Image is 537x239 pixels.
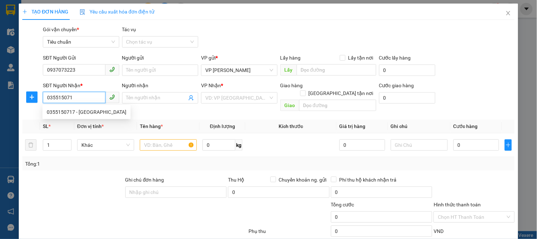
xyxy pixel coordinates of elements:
[297,64,376,76] input: Dọc đường
[306,89,376,97] span: [GEOGRAPHIC_DATA] tận nơi
[505,139,512,151] button: plus
[280,83,303,88] span: Giao hàng
[188,95,194,101] span: user-add
[22,9,27,14] span: plus
[47,37,115,47] span: Tiêu chuẩn
[43,82,119,89] div: SĐT Người Nhận
[201,54,277,62] div: VP gửi
[42,106,131,118] div: 0355150717 - Vũ Quang
[299,100,376,111] input: Dọc đường
[391,139,448,151] input: Ghi Chú
[43,123,48,129] span: SL
[434,228,444,234] span: VND
[81,140,130,150] span: Khác
[25,139,36,151] button: delete
[122,82,198,89] div: Người nhận
[505,10,511,16] span: close
[27,94,37,100] span: plus
[26,91,38,103] button: plus
[47,108,126,116] div: 0355150717 - [GEOGRAPHIC_DATA]
[331,202,354,207] span: Tổng cước
[80,9,154,15] span: Yêu cầu xuất hóa đơn điện tử
[339,123,366,129] span: Giá trị hàng
[22,9,68,15] span: TẠO ĐƠN HÀNG
[505,142,512,148] span: plus
[345,54,376,62] span: Lấy tận nơi
[125,177,164,183] label: Ghi chú đơn hàng
[498,4,518,23] button: Close
[388,119,451,133] th: Ghi chú
[210,123,235,129] span: Định lượng
[43,27,79,32] span: Gói vận chuyển
[43,54,119,62] div: SĐT Người Gửi
[25,160,208,168] div: Tổng: 1
[434,202,481,207] label: Hình thức thanh toán
[280,100,299,111] span: Giao
[280,55,301,61] span: Lấy hàng
[276,176,330,184] span: Chuyển khoản ng. gửi
[339,139,385,151] input: 0
[379,55,411,61] label: Cước lấy hàng
[77,123,104,129] span: Đơn vị tính
[228,177,244,183] span: Thu Hộ
[109,94,115,100] span: phone
[453,123,478,129] span: Cước hàng
[122,54,198,62] div: Người gửi
[280,64,297,76] span: Lấy
[379,92,436,104] input: Cước giao hàng
[125,187,227,198] input: Ghi chú đơn hàng
[205,65,273,76] span: VP Dương Đình Nghệ
[235,139,242,151] span: kg
[279,123,303,129] span: Kích thước
[122,27,136,32] label: Tác vụ
[80,9,85,15] img: icon
[109,67,115,72] span: phone
[379,65,436,76] input: Cước lấy hàng
[379,83,414,88] label: Cước giao hàng
[140,139,197,151] input: VD: Bàn, Ghế
[201,83,221,88] span: VP Nhận
[140,123,163,129] span: Tên hàng
[337,176,400,184] span: Phí thu hộ khách nhận trả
